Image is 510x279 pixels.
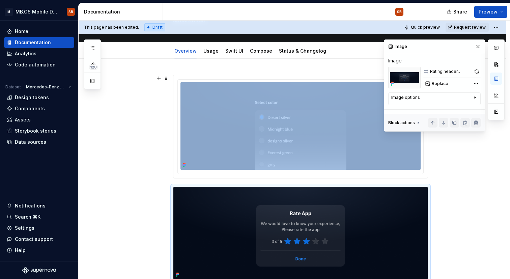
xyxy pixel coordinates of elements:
[444,6,472,18] button: Share
[276,44,329,58] div: Status & Changelog
[15,247,26,254] div: Help
[474,6,507,18] button: Preview
[4,26,74,37] a: Home
[223,44,246,58] div: Swift UI
[4,114,74,125] a: Assets
[84,25,139,30] span: This page has been edited.
[4,37,74,48] a: Documentation
[1,4,77,19] button: MMB.OS Mobile Design SystemSB
[201,44,221,58] div: Usage
[397,9,402,15] div: SB
[5,84,21,90] div: Dataset
[225,48,243,54] a: Swift UI
[15,139,46,145] div: Data sources
[172,44,199,58] div: Overview
[15,225,34,231] div: Settings
[279,48,326,54] a: Status & Changelog
[144,23,165,31] div: Draft
[15,105,45,112] div: Components
[4,137,74,147] a: Data sources
[15,50,36,57] div: Analytics
[411,25,440,30] span: Quick preview
[89,64,98,70] span: 128
[68,9,73,15] div: SB
[4,92,74,103] a: Design tokens
[4,245,74,256] button: Help
[454,25,486,30] span: Request review
[15,214,40,220] div: Search ⌘K
[4,200,74,211] button: Notifications
[4,59,74,70] a: Code automation
[4,212,74,222] button: Search ⌘K
[15,94,49,101] div: Design tokens
[84,8,160,15] div: Documentation
[15,39,51,46] div: Documentation
[203,48,219,54] a: Usage
[402,23,443,32] button: Quick preview
[4,125,74,136] a: Storybook stories
[247,44,275,58] div: Compose
[15,236,53,243] div: Contact support
[446,23,489,32] button: Request review
[15,128,56,134] div: Storybook stories
[4,223,74,233] a: Settings
[250,48,272,54] a: Compose
[4,234,74,245] button: Contact support
[26,84,66,90] span: Mercedes-Benz 2.0
[4,48,74,59] a: Analytics
[15,28,28,35] div: Home
[15,116,31,123] div: Assets
[16,8,59,15] div: MB.OS Mobile Design System
[23,82,74,92] button: Mercedes-Benz 2.0
[479,8,498,15] span: Preview
[453,8,467,15] span: Share
[5,8,13,16] div: M
[15,202,46,209] div: Notifications
[174,48,197,54] a: Overview
[15,61,56,68] div: Code automation
[4,103,74,114] a: Components
[22,267,56,274] svg: Supernova Logo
